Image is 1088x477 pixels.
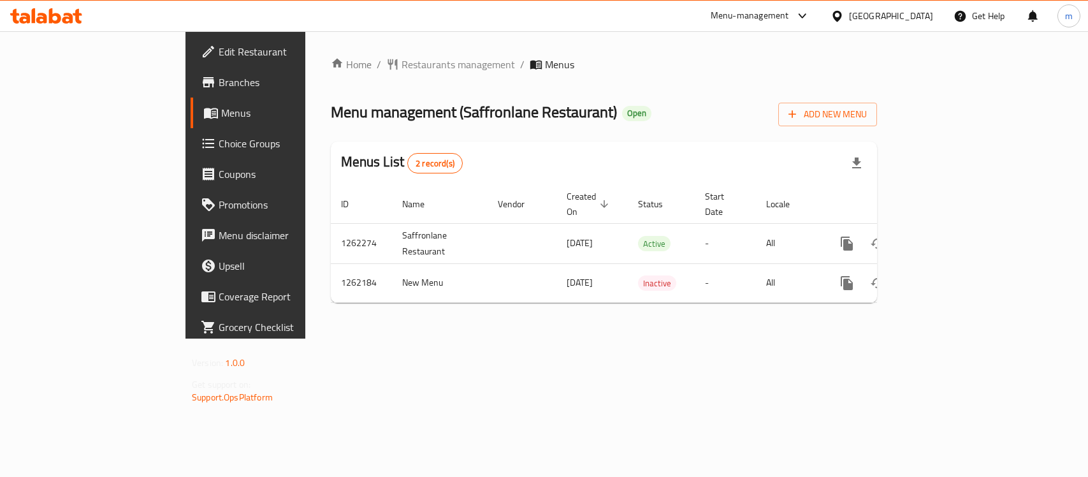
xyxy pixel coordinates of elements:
span: [DATE] [567,235,593,251]
a: Menus [191,98,367,128]
span: m [1065,9,1073,23]
span: ID [341,196,365,212]
span: Menus [221,105,357,121]
span: 1.0.0 [225,355,245,371]
span: [DATE] [567,274,593,291]
nav: breadcrumb [331,57,877,72]
a: Restaurants management [386,57,515,72]
th: Actions [822,185,964,224]
span: Start Date [705,189,741,219]
button: more [832,228,862,259]
span: Vendor [498,196,541,212]
a: Branches [191,67,367,98]
span: Coverage Report [219,289,357,304]
td: - [695,263,756,302]
span: Get support on: [192,376,250,393]
button: Add New Menu [778,103,877,126]
button: more [832,268,862,298]
span: Add New Menu [788,106,867,122]
li: / [377,57,381,72]
td: All [756,263,822,302]
button: Change Status [862,228,893,259]
span: Active [638,237,671,251]
td: - [695,223,756,263]
td: Saffronlane Restaurant [392,223,488,263]
span: Menu disclaimer [219,228,357,243]
h2: Menus List [341,152,463,173]
span: Coupons [219,166,357,182]
div: Menu-management [711,8,789,24]
div: Export file [841,148,872,179]
span: Locale [766,196,806,212]
span: Inactive [638,276,676,291]
span: Menu management ( Saffronlane Restaurant ) [331,98,617,126]
span: Grocery Checklist [219,319,357,335]
span: Open [622,108,651,119]
span: Menus [545,57,574,72]
td: New Menu [392,263,488,302]
span: Restaurants management [402,57,515,72]
span: Status [638,196,679,212]
span: Name [402,196,441,212]
a: Choice Groups [191,128,367,159]
span: Branches [219,75,357,90]
li: / [520,57,525,72]
button: Change Status [862,268,893,298]
span: Version: [192,355,223,371]
span: Created On [567,189,613,219]
div: [GEOGRAPHIC_DATA] [849,9,933,23]
div: Open [622,106,651,121]
td: All [756,223,822,263]
span: 2 record(s) [408,158,462,170]
span: Edit Restaurant [219,44,357,59]
span: Promotions [219,197,357,212]
a: Grocery Checklist [191,312,367,342]
div: Inactive [638,275,676,291]
a: Promotions [191,189,367,220]
span: Choice Groups [219,136,357,151]
span: Upsell [219,258,357,274]
a: Coverage Report [191,281,367,312]
a: Upsell [191,251,367,281]
a: Support.OpsPlatform [192,389,273,406]
a: Menu disclaimer [191,220,367,251]
table: enhanced table [331,185,964,303]
a: Edit Restaurant [191,36,367,67]
a: Coupons [191,159,367,189]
